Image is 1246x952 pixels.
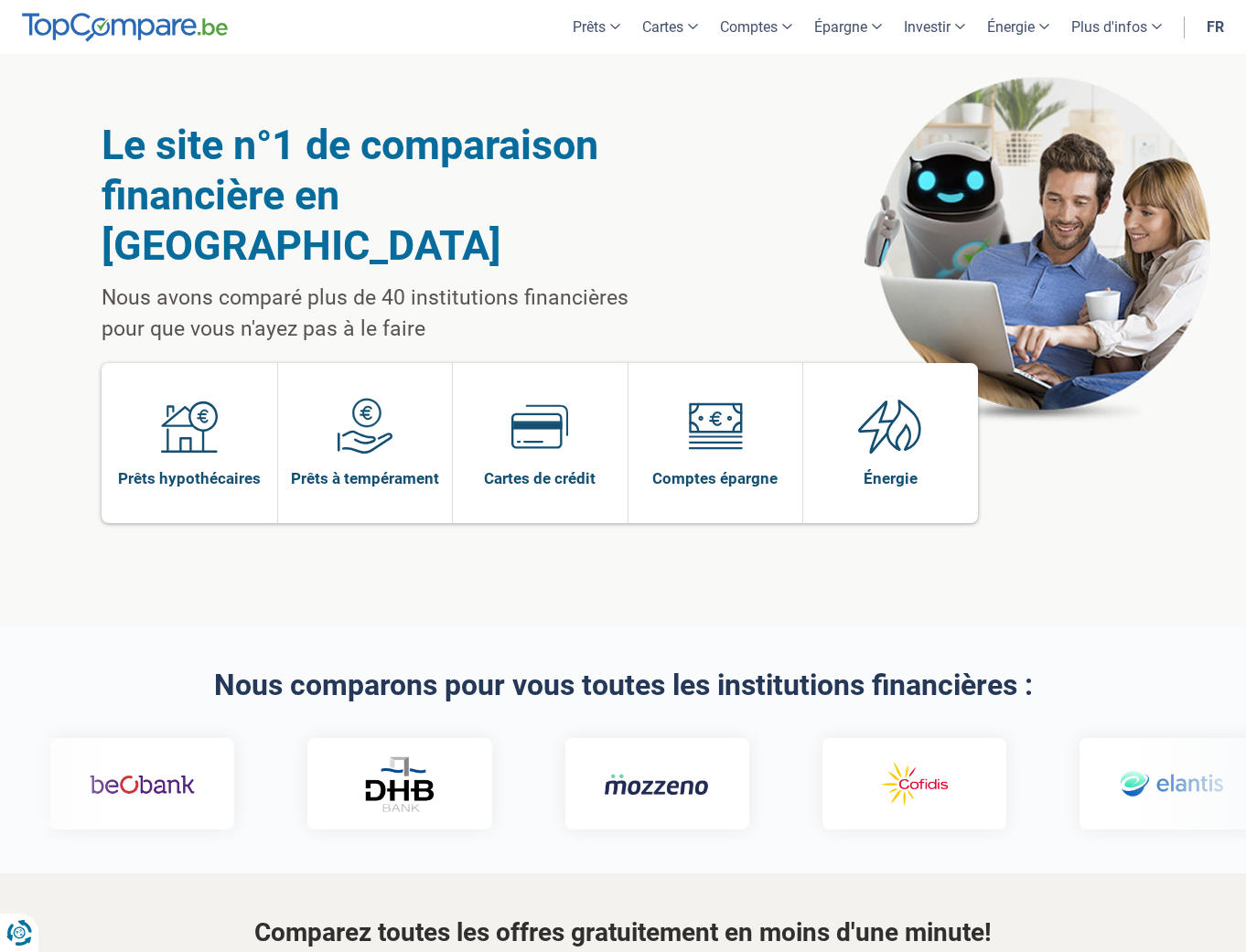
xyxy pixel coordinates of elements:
img: DHB Bank [361,756,435,812]
img: Prêts à tempérament [337,398,393,455]
h3: Comparez toutes les offres gratuitement en moins d'une minute! [102,919,1144,947]
span: Prêts hypothécaires [118,468,261,488]
img: Cofidis [860,758,965,811]
a: Prêts hypothécaires Prêts hypothécaires [102,363,277,523]
a: Cartes de crédit Cartes de crédit [453,363,628,523]
span: Comptes épargne [652,468,778,488]
a: Comptes épargne Comptes épargne [628,363,803,523]
img: TopCompare [22,13,228,42]
span: Prêts à tempérament [291,468,439,488]
h1: Le site n°1 de comparaison financière en [GEOGRAPHIC_DATA] [102,120,675,271]
img: Cartes de crédit [511,398,568,455]
h2: Nous comparons pour vous toutes les institutions financières : [102,669,1144,701]
img: Elantis [1117,758,1222,811]
span: Énergie [864,468,918,488]
span: Cartes de crédit [484,468,596,488]
img: Beobank [88,758,193,811]
img: Mozzeno [602,773,707,796]
a: Prêts à tempérament Prêts à tempérament [278,363,453,523]
img: Énergie [858,398,922,455]
img: Prêts hypothécaires [161,398,218,455]
p: Nous avons comparé plus de 40 institutions financières pour que vous n'ayez pas à le faire [102,283,675,345]
img: Comptes épargne [687,398,744,455]
a: Énergie Énergie [803,363,978,523]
